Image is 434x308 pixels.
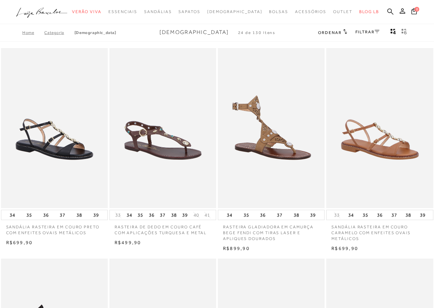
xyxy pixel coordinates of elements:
button: 39 [91,210,101,220]
a: SANDÁLIA RASTEIRA EM COURO CARAMELO COM ENFEITES OVAIS METÁLICOS [326,220,433,241]
a: noSubCategoriesText [207,5,262,18]
button: 39 [418,210,427,220]
a: noSubCategoriesText [269,5,288,18]
button: 34 [8,210,17,220]
span: 24 de 130 itens [238,30,276,35]
img: SANDÁLIA RASTEIRA EM COURO CARAMELO COM ENFEITES OVAIS METÁLICOS [327,49,432,207]
a: noSubCategoriesText [333,5,352,18]
button: 34 [125,210,134,220]
a: noSubCategoriesText [295,5,326,18]
a: SANDÁLIA RASTEIRA EM COURO CARAMELO COM ENFEITES OVAIS METÁLICOS SANDÁLIA RASTEIRA EM COURO CARAM... [327,49,432,207]
button: 35 [361,210,370,220]
button: 41 [202,212,212,218]
a: SANDÁLIA RASTEIRA EM COURO PRETO COM ENFEITES OVAIS METÁLICOS SANDÁLIA RASTEIRA EM COURO PRETO CO... [2,49,107,207]
span: [DEMOGRAPHIC_DATA] [207,9,262,14]
button: 37 [275,210,284,220]
span: Outlet [333,9,352,14]
span: R$699,90 [331,246,358,251]
button: 38 [292,210,301,220]
a: FILTRAR [355,30,379,34]
a: SANDÁLIA RASTEIRA EM COURO PRETO COM ENFEITES OVAIS METÁLICOS [1,220,108,236]
button: 0 [409,8,419,17]
span: R$699,90 [6,240,33,245]
button: 38 [74,210,84,220]
button: 34 [225,210,234,220]
a: noSubCategoriesText [144,5,172,18]
span: Ordenar [318,30,341,35]
button: 34 [346,210,356,220]
button: 39 [308,210,318,220]
button: 40 [191,212,201,218]
button: 37 [389,210,399,220]
button: 38 [403,210,413,220]
span: BLOG LB [359,9,379,14]
button: 33 [113,212,123,218]
a: noSubCategoriesText [108,5,137,18]
span: Acessórios [295,9,326,14]
a: Categoria [44,30,74,35]
img: RASTEIRA DE DEDO EM COURO CAFÉ COM APLICAÇÕES TURQUESA E METAL [110,49,215,207]
a: [DEMOGRAPHIC_DATA] [74,30,116,35]
span: 0 [414,7,419,12]
img: RASTEIRA GLADIADORA EM CAMURÇA BEGE FENDI COM TIRAS LASER E APLIQUES DOURADOS [219,49,324,207]
a: noSubCategoriesText [72,5,102,18]
a: RASTEIRA GLADIADORA EM CAMURÇA BEGE FENDI COM TIRAS LASER E APLIQUES DOURADOS [218,220,325,241]
a: RASTEIRA GLADIADORA EM CAMURÇA BEGE FENDI COM TIRAS LASER E APLIQUES DOURADOS RASTEIRA GLADIADORA... [219,49,324,207]
button: 39 [180,210,190,220]
span: Sandálias [144,9,172,14]
a: BLOG LB [359,5,379,18]
span: [DEMOGRAPHIC_DATA] [160,29,229,35]
a: noSubCategoriesText [178,5,200,18]
span: Essenciais [108,9,137,14]
a: RASTEIRA DE DEDO EM COURO CAFÉ COM APLICAÇÕES TURQUESA E METAL [109,220,216,236]
button: 36 [147,210,156,220]
span: Sapatos [178,9,200,14]
button: 37 [58,210,67,220]
button: 35 [136,210,145,220]
button: 36 [375,210,385,220]
a: RASTEIRA DE DEDO EM COURO CAFÉ COM APLICAÇÕES TURQUESA E METAL RASTEIRA DE DEDO EM COURO CAFÉ COM... [110,49,215,207]
span: R$499,90 [115,240,141,245]
button: 35 [24,210,34,220]
span: Bolsas [269,9,288,14]
button: 33 [332,212,342,218]
button: 38 [169,210,179,220]
button: 36 [258,210,268,220]
button: gridText6Desc [399,28,409,37]
span: R$899,90 [223,246,250,251]
button: Mostrar 4 produtos por linha [388,28,398,37]
span: Verão Viva [72,9,102,14]
a: Home [22,30,44,35]
button: 37 [158,210,167,220]
button: 35 [242,210,251,220]
button: 36 [41,210,51,220]
img: SANDÁLIA RASTEIRA EM COURO PRETO COM ENFEITES OVAIS METÁLICOS [2,49,107,207]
